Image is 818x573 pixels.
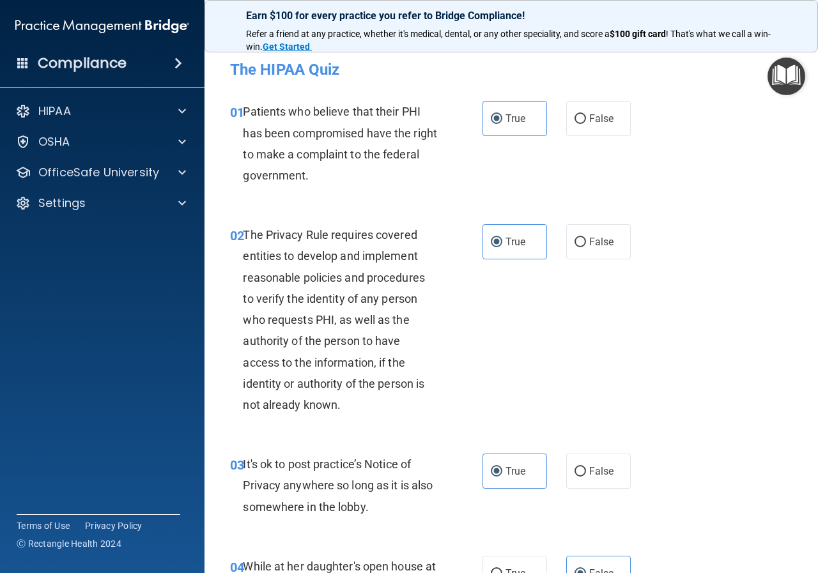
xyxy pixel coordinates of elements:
[491,238,502,247] input: True
[246,29,771,52] span: ! That's what we call a win-win.
[505,112,525,125] span: True
[263,42,312,52] a: Get Started
[505,236,525,248] span: True
[246,29,610,39] span: Refer a friend at any practice, whether it's medical, dental, or any other speciality, and score a
[246,10,776,22] p: Earn $100 for every practice you refer to Bridge Compliance!
[243,228,424,411] span: The Privacy Rule requires covered entities to develop and implement reasonable policies and proce...
[575,238,586,247] input: False
[230,457,244,473] span: 03
[610,29,666,39] strong: $100 gift card
[15,134,186,149] a: OSHA
[243,105,437,182] span: Patients who believe that their PHI has been compromised have the right to make a complaint to th...
[38,103,71,119] p: HIPAA
[575,114,586,124] input: False
[230,105,244,120] span: 01
[15,195,186,211] a: Settings
[575,467,586,477] input: False
[230,61,792,78] h4: The HIPAA Quiz
[38,165,159,180] p: OfficeSafe University
[768,57,805,95] button: Open Resource Center
[38,195,86,211] p: Settings
[15,103,186,119] a: HIPAA
[505,465,525,477] span: True
[38,54,127,72] h4: Compliance
[263,42,310,52] strong: Get Started
[589,112,614,125] span: False
[589,465,614,477] span: False
[38,134,70,149] p: OSHA
[491,114,502,124] input: True
[15,165,186,180] a: OfficeSafe University
[491,467,502,477] input: True
[15,13,189,39] img: PMB logo
[243,457,433,513] span: It's ok to post practice’s Notice of Privacy anywhere so long as it is also somewhere in the lobby.
[17,537,121,550] span: Ⓒ Rectangle Health 2024
[230,228,244,243] span: 02
[17,519,70,532] a: Terms of Use
[589,236,614,248] span: False
[85,519,143,532] a: Privacy Policy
